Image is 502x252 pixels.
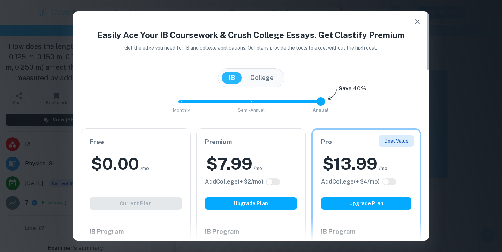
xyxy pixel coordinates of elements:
h2: $ 7.99 [206,153,252,175]
img: subscription-arrow.svg [328,89,337,101]
h6: Premium [205,137,297,147]
h6: Pro [321,137,411,147]
h6: Save 40% [339,84,366,96]
span: /mo [254,164,262,172]
h6: Free [90,137,182,147]
h4: Easily Ace Your IB Coursework & Crush College Essays. Get Clastify Premium [81,29,421,41]
h2: $ 13.99 [322,153,378,175]
span: /mo [140,164,149,172]
h2: $ 0.00 [91,153,139,175]
button: IB [222,72,242,84]
span: /mo [379,164,387,172]
span: Annual [313,108,329,113]
span: Semi-Annual [238,108,265,113]
h6: Click to see all the additional College features. [205,178,263,186]
p: Get the edge you need for IB and college applications. Our plans provide the tools to excel witho... [115,44,387,52]
p: Best Value [384,137,409,145]
button: Upgrade Plan [205,197,297,210]
span: Monthly [173,108,190,113]
button: Upgrade Plan [321,197,411,210]
h6: Click to see all the additional College features. [321,178,380,186]
button: College [243,72,281,84]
